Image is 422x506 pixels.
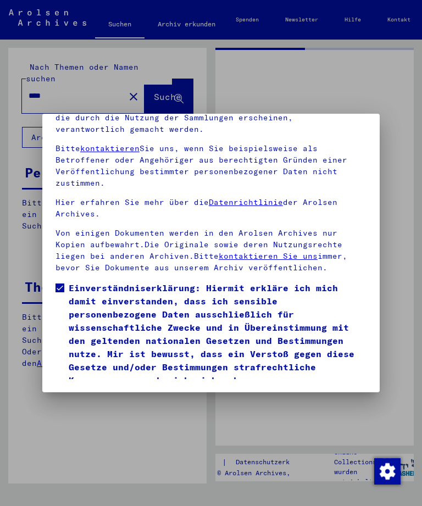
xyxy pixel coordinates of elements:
[55,143,367,189] p: Bitte Sie uns, wenn Sie beispielsweise als Betroffener oder Angehöriger aus berechtigten Gründen ...
[374,458,401,485] img: Zustimmung ändern
[69,281,367,387] span: Einverständniserklärung: Hiermit erkläre ich mich damit einverstanden, dass ich sensible personen...
[219,251,318,261] a: kontaktieren Sie uns
[55,227,367,274] p: Von einigen Dokumenten werden in den Arolsen Archives nur Kopien aufbewahrt.Die Originale sowie d...
[55,197,367,220] p: Hier erfahren Sie mehr über die der Arolsen Archives.
[209,197,283,207] a: Datenrichtlinie
[80,143,140,153] a: kontaktieren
